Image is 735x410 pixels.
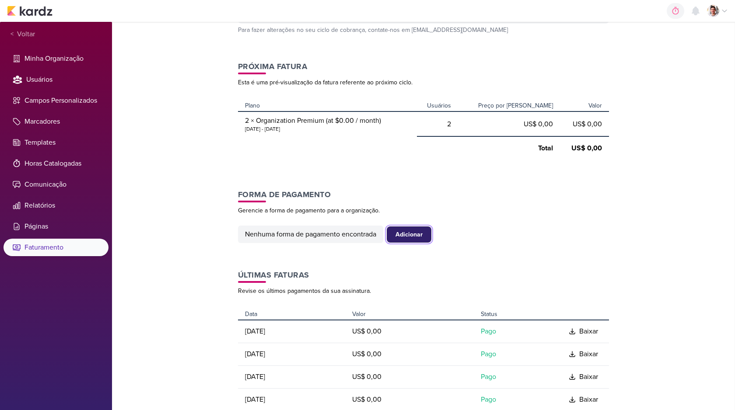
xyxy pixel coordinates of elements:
div: Forma de Pagamento [238,189,609,201]
li: Comunicação [3,176,108,193]
li: Campos Personalizados [3,92,108,109]
td: [DATE] [238,343,349,365]
div: Últimas Faturas [238,269,609,281]
button: Adicionar [387,226,431,243]
div: Baixar [579,394,598,405]
td: US$ 0,00 [349,365,478,388]
td: US$ 0,00 [458,111,560,136]
td: [DATE] [238,320,349,343]
th: Usuários [417,97,458,111]
td: Pago [477,320,565,343]
td: US$ 0,00 [349,343,478,365]
div: Revise os últimos pagamentos da sua assinatura. [238,286,609,295]
th: Status [477,306,565,320]
li: Marcadores [3,113,108,130]
li: Relatórios [3,197,108,214]
div: Esta é uma pré-visualização da fatura referente ao próximo ciclo. [238,78,609,87]
td: Pago [477,343,565,365]
th: Preço por [PERSON_NAME] [458,97,560,111]
div: Para fazer alterações no seu ciclo de cobrança, contate-nos em [EMAIL_ADDRESS][DOMAIN_NAME] [238,25,609,35]
div: Adicionar [395,230,423,239]
td: [DATE] [238,365,349,388]
div: Baixar [579,326,598,337]
div: Gerencie a forma de pagamento para a organização. [238,206,609,215]
li: Usuários [3,71,108,88]
td: US$ 0,00 [560,111,609,136]
td: Pago [477,365,565,388]
div: 2 × Organization Premium (at $0.00 / month) [245,115,410,126]
td: 2 [417,111,458,136]
li: Templates [3,134,108,151]
li: Faturamento [3,239,108,256]
div: Próxima Fatura [238,61,609,73]
span: < [10,29,14,39]
div: [DATE] - [DATE] [245,125,410,133]
div: Baixar [579,349,598,359]
th: Valor [560,97,609,111]
img: kardz.app [7,6,52,16]
li: Minha Organização [3,50,108,67]
li: Páginas [3,218,108,235]
div: Baixar [579,372,598,382]
th: Plano [238,97,417,111]
th: Data [238,306,349,320]
div: Nenhuma forma de pagamento encontrada [238,226,383,243]
th: Valor [349,306,478,320]
img: Lucas Pessoa [707,5,719,17]
td: US$ 0,00 [349,320,478,343]
li: Horas Catalogadas [3,155,108,172]
td: Total [458,136,560,159]
td: US$ 0,00 [560,136,609,159]
span: Voltar [14,29,35,39]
